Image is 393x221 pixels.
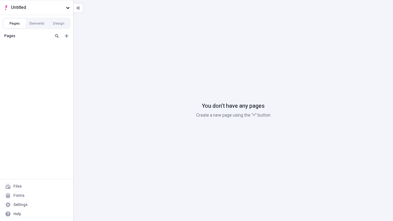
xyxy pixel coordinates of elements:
div: Pages [4,33,51,38]
div: Help [14,211,21,216]
button: Add new [63,32,70,40]
div: Settings [14,202,28,207]
button: Pages [4,19,26,28]
span: Untitled [11,4,64,11]
div: Forms [14,193,25,198]
button: Design [48,19,70,28]
p: You don’t have any pages [202,102,265,110]
p: Create a new page using the “+” button [196,112,270,119]
button: Elements [26,19,48,28]
div: Files [14,184,22,189]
